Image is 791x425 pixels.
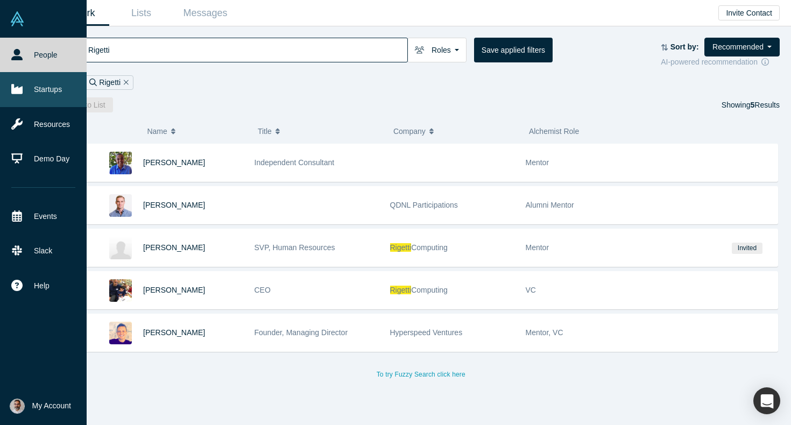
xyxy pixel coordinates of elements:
a: [PERSON_NAME] [143,158,205,167]
span: CEO [255,286,271,294]
img: Alchemist Vault Logo [10,11,25,26]
button: Save applied filters [474,38,553,62]
strong: Sort by: [670,42,699,51]
span: Name [147,120,167,143]
img: Erick Miller's Profile Image [109,322,132,344]
img: Chad Rigetti's Profile Image [109,194,132,217]
span: Title [258,120,272,143]
span: Rigetti [390,286,412,294]
img: Jackie Kaweck's Profile Image [109,237,132,259]
span: Alchemist Role [529,127,579,136]
span: Rigetti [390,243,412,252]
button: Roles [407,38,467,62]
a: Lists [109,1,173,26]
button: Invite Contact [718,5,780,20]
span: My Account [32,400,71,412]
span: Invited [732,243,762,254]
span: Company [393,120,426,143]
span: Help [34,280,50,292]
div: AI-powered recommendation [661,56,780,68]
span: Mentor [526,243,549,252]
span: Mentor [526,158,549,167]
span: SVP, Human Resources [255,243,335,252]
input: Search by name, title, company, summary, expertise, investment criteria or topics of focus [87,37,407,62]
span: Computing [411,243,448,252]
button: Recommended [704,38,780,56]
button: Name [147,120,246,143]
img: Gotam Bhardwaj's Account [10,399,25,414]
button: Title [258,120,382,143]
button: My Account [10,399,71,414]
span: Alumni Mentor [526,201,574,209]
span: Founder, Managing Director [255,328,348,337]
span: Independent Consultant [255,158,335,167]
a: [PERSON_NAME] [143,286,205,294]
span: Results [751,101,780,109]
span: QDNL Participations [390,201,458,209]
span: Computing [411,286,448,294]
a: [PERSON_NAME] [143,328,205,337]
div: Rigetti [84,75,133,90]
button: Add to List [62,97,113,112]
button: To try Fuzzy Search click here [369,367,473,381]
span: Mentor, VC [526,328,563,337]
a: [PERSON_NAME] [143,243,205,252]
button: Company [393,120,518,143]
strong: 5 [751,101,755,109]
img: Mike Kaul's Profile Image [109,152,132,174]
a: [PERSON_NAME] [143,201,205,209]
span: Hyperspeed Ventures [390,328,463,337]
span: VC [526,286,536,294]
a: Messages [173,1,237,26]
button: Remove Filter [121,76,129,89]
img: Taryn Naidu's Profile Image [109,279,132,302]
div: Showing [722,97,780,112]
